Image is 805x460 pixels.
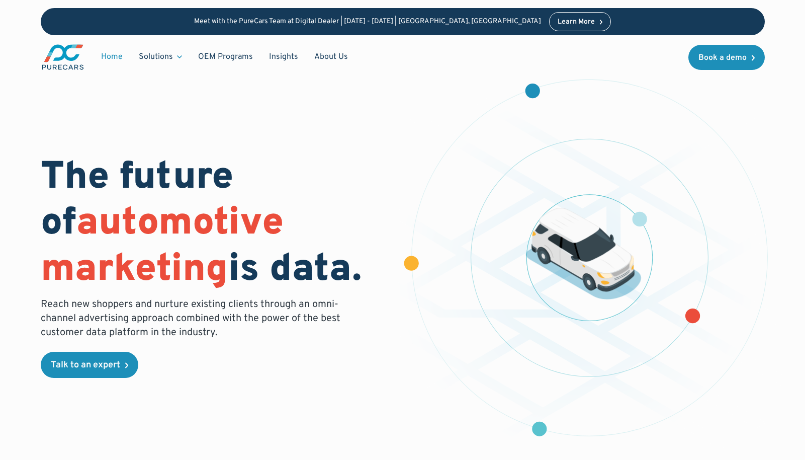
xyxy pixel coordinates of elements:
div: Book a demo [698,54,747,62]
img: purecars logo [41,43,85,71]
img: illustration of a vehicle [525,208,641,299]
a: Home [93,47,131,66]
div: Solutions [131,47,190,66]
a: Book a demo [688,45,765,70]
a: Talk to an expert [41,352,138,378]
div: Learn More [558,19,595,26]
span: automotive marketing [41,200,284,294]
h1: The future of is data. [41,156,391,293]
a: main [41,43,85,71]
div: Solutions [139,51,173,62]
a: OEM Programs [190,47,261,66]
p: Meet with the PureCars Team at Digital Dealer | [DATE] - [DATE] | [GEOGRAPHIC_DATA], [GEOGRAPHIC_... [194,18,541,26]
a: Insights [261,47,306,66]
a: Learn More [549,12,611,31]
p: Reach new shoppers and nurture existing clients through an omni-channel advertising approach comb... [41,297,346,340]
a: About Us [306,47,356,66]
div: Talk to an expert [51,361,120,370]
